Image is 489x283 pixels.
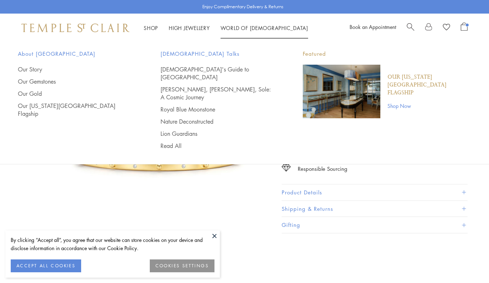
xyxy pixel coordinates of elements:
a: Read All [160,142,275,150]
a: Shop Now [387,102,471,110]
img: Temple St. Clair [21,24,129,32]
a: Our [US_STATE][GEOGRAPHIC_DATA] Flagship [387,73,471,97]
button: ACCEPT ALL COOKIES [11,259,81,272]
a: [PERSON_NAME], [PERSON_NAME], Sole: A Cosmic Journey [160,85,275,101]
button: COOKIES SETTINGS [150,259,214,272]
a: Lion Guardians [160,130,275,138]
a: Our Gold [18,90,132,98]
span: About [GEOGRAPHIC_DATA] [18,49,132,58]
a: World of [DEMOGRAPHIC_DATA]World of [DEMOGRAPHIC_DATA] [221,24,308,31]
a: Book an Appointment [350,23,396,30]
div: Responsible Sourcing [298,164,347,173]
a: Nature Deconstructed [160,118,275,125]
a: Our Gemstones [18,78,132,85]
button: Product Details [282,184,468,200]
a: Search [407,23,414,33]
button: Shipping & Returns [282,201,468,217]
button: Gifting [282,217,468,233]
a: Royal Blue Moonstone [160,105,275,113]
a: View Wishlist [443,23,450,33]
p: Enjoy Complimentary Delivery & Returns [202,3,283,10]
a: Our [US_STATE][GEOGRAPHIC_DATA] Flagship [18,102,132,118]
nav: Main navigation [144,24,308,33]
div: By clicking “Accept all”, you agree that our website can store cookies on your device and disclos... [11,236,214,252]
iframe: Gorgias live chat messenger [453,249,482,276]
a: Our Story [18,65,132,73]
span: [DEMOGRAPHIC_DATA] Talks [160,49,275,58]
a: Open Shopping Bag [461,23,468,33]
a: [DEMOGRAPHIC_DATA]'s Guide to [GEOGRAPHIC_DATA] [160,65,275,81]
a: High JewelleryHigh Jewellery [169,24,210,31]
p: Featured [303,49,471,58]
img: icon_sourcing.svg [282,164,291,172]
a: ShopShop [144,24,158,31]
